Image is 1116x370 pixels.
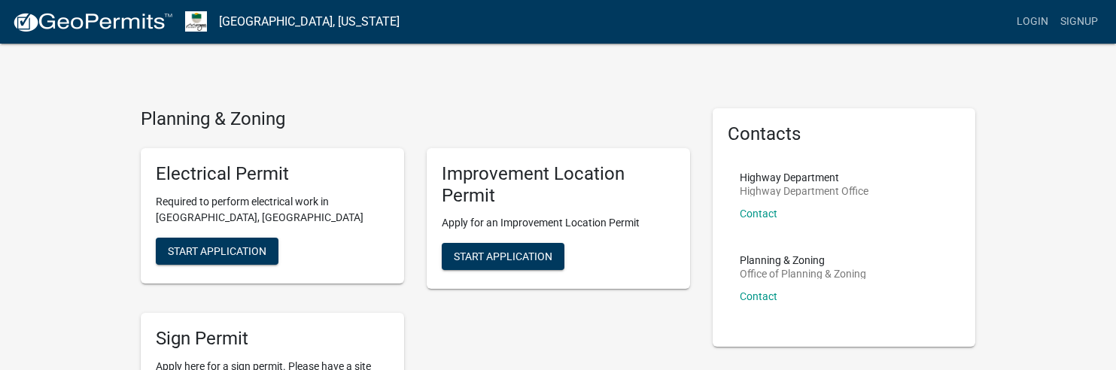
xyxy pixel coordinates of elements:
[442,163,675,207] h5: Improvement Location Permit
[185,11,207,32] img: Morgan County, Indiana
[1011,8,1054,36] a: Login
[740,290,777,302] a: Contact
[442,215,675,231] p: Apply for an Improvement Location Permit
[442,243,564,270] button: Start Application
[740,172,868,183] p: Highway Department
[740,208,777,220] a: Contact
[156,194,389,226] p: Required to perform electrical work in [GEOGRAPHIC_DATA], [GEOGRAPHIC_DATA]
[728,123,961,145] h5: Contacts
[740,268,866,279] p: Office of Planning & Zoning
[141,108,690,130] h4: Planning & Zoning
[740,186,868,196] p: Highway Department Office
[740,255,866,265] p: Planning & Zoning
[156,328,389,350] h5: Sign Permit
[454,250,552,262] span: Start Application
[156,238,278,265] button: Start Application
[1054,8,1104,36] a: Signup
[156,163,389,185] h5: Electrical Permit
[168,244,266,256] span: Start Application
[219,9,400,35] a: [GEOGRAPHIC_DATA], [US_STATE]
